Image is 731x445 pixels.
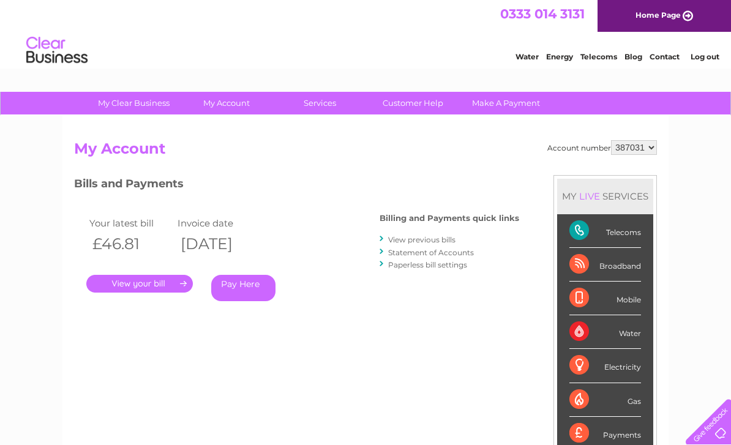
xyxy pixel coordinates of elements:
th: [DATE] [174,231,263,256]
a: View previous bills [388,235,455,244]
h4: Billing and Payments quick links [380,214,519,223]
a: Water [515,52,539,61]
a: Telecoms [580,52,617,61]
a: . [86,275,193,293]
a: Statement of Accounts [388,248,474,257]
div: Electricity [569,349,641,383]
div: MY SERVICES [557,179,653,214]
a: Contact [650,52,680,61]
div: Gas [569,383,641,417]
div: Water [569,315,641,349]
a: Services [269,92,370,114]
a: Make A Payment [455,92,557,114]
div: Mobile [569,282,641,315]
img: logo.png [26,32,88,69]
td: Invoice date [174,215,263,231]
div: Account number [547,140,657,155]
td: Your latest bill [86,215,174,231]
a: Pay Here [211,275,276,301]
th: £46.81 [86,231,174,256]
a: 0333 014 3131 [500,6,585,21]
h3: Bills and Payments [74,175,519,196]
a: Customer Help [362,92,463,114]
div: Clear Business is a trading name of Verastar Limited (registered in [GEOGRAPHIC_DATA] No. 3667643... [77,7,656,59]
h2: My Account [74,140,657,163]
div: LIVE [577,190,602,202]
a: Blog [624,52,642,61]
a: My Account [176,92,277,114]
div: Broadband [569,248,641,282]
div: Telecoms [569,214,641,248]
a: Paperless bill settings [388,260,467,269]
a: Energy [546,52,573,61]
a: Log out [691,52,719,61]
a: My Clear Business [83,92,184,114]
